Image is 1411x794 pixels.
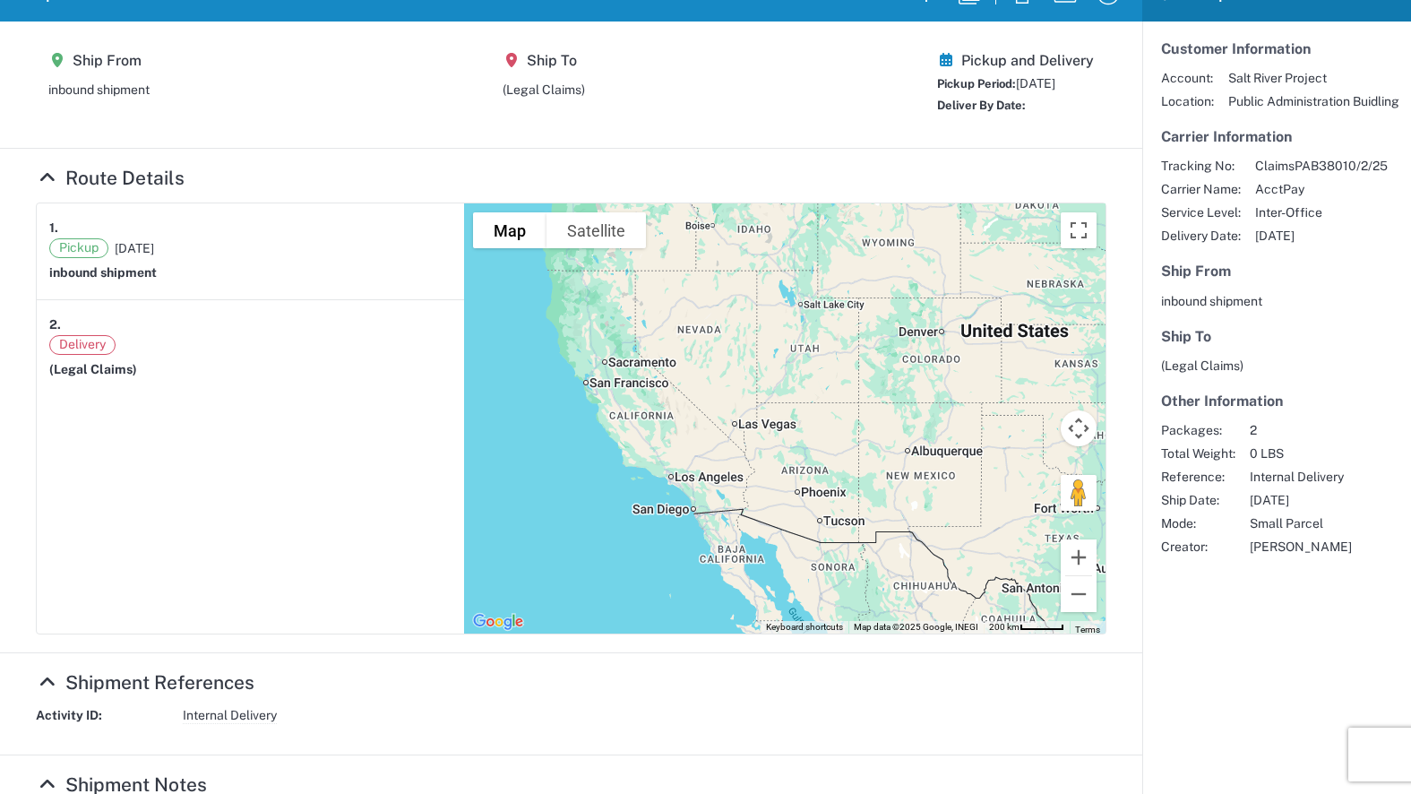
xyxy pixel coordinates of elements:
[1250,422,1352,438] span: 2
[1161,228,1241,244] span: Delivery Date:
[1061,475,1097,511] button: Drag Pegman onto the map to open Street View
[503,82,585,97] span: (Legal Claims)
[1250,445,1352,462] span: 0 LBS
[1255,181,1388,197] span: AcctPay
[1016,76,1055,91] span: [DATE]
[1061,539,1097,575] button: Zoom in
[1061,410,1097,446] button: Map camera controls
[1161,393,1392,410] h5: Other Information
[854,622,978,632] span: Map data ©2025 Google, INEGI
[989,622,1020,632] span: 200 km
[469,610,528,634] img: Google
[1061,576,1097,612] button: Zoom out
[1228,93,1399,109] span: Public Administration Buidling
[1161,328,1392,345] h5: Ship To
[1250,492,1352,508] span: [DATE]
[1075,625,1100,634] a: Terms
[1161,204,1241,220] span: Service Level:
[48,52,150,69] h5: Ship From
[1250,539,1352,555] span: [PERSON_NAME]
[937,52,1094,69] h5: Pickup and Delivery
[115,240,154,256] span: [DATE]
[503,52,585,69] h5: Ship To
[183,707,277,724] span: Internal Delivery
[1161,158,1241,174] span: Tracking No:
[1161,539,1235,555] span: Creator:
[1161,294,1262,308] span: inbound shipment
[1061,212,1097,248] button: Toggle fullscreen view
[1250,515,1352,531] span: Small Parcel
[1161,181,1241,197] span: Carrier Name:
[1228,70,1399,86] span: Salt River Project
[49,362,137,376] span: (Legal Claims)
[937,99,1026,112] span: Deliver By Date:
[1161,492,1235,508] span: Ship Date:
[984,621,1070,634] button: Map Scale: 200 km per 46 pixels
[36,671,254,694] a: Hide Details
[1161,93,1214,109] span: Location:
[1161,445,1235,462] span: Total Weight:
[1161,40,1392,57] h5: Customer Information
[937,77,1016,91] span: Pickup Period:
[1255,204,1388,220] span: Inter-Office
[49,265,157,280] strong: inbound shipment
[1161,469,1235,485] span: Reference:
[1161,128,1392,145] h5: Carrier Information
[1161,70,1214,86] span: Account:
[48,82,150,98] div: inbound shipment
[1161,515,1235,531] span: Mode:
[766,621,843,634] button: Keyboard shortcuts
[36,707,170,724] strong: Activity ID:
[49,216,58,238] strong: 1.
[49,335,116,355] span: Delivery
[1255,228,1388,244] span: [DATE]
[1161,358,1243,373] span: (Legal Claims)
[473,212,546,248] button: Show street map
[1161,263,1392,280] h5: Ship From
[469,610,528,634] a: Open this area in Google Maps (opens a new window)
[49,313,61,335] strong: 2.
[49,238,108,258] span: Pickup
[1255,158,1388,174] span: ClaimsPAB38010/2/25
[546,212,646,248] button: Show satellite imagery
[1250,469,1352,485] span: Internal Delivery
[36,167,185,189] a: Hide Details
[1161,422,1235,438] span: Packages:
